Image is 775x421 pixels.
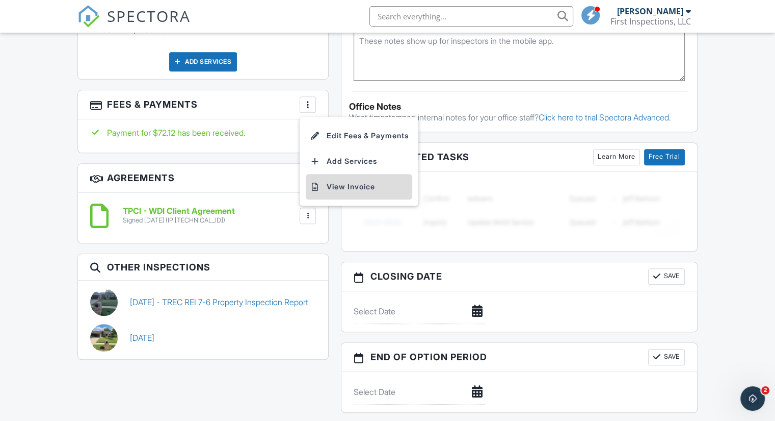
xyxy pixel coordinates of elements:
[617,6,683,16] div: [PERSON_NAME]
[349,112,689,123] p: Want timestamped internal notes for your office staff?
[354,380,485,405] input: Select Date
[593,149,640,165] a: Learn More
[761,386,769,394] span: 2
[354,299,485,324] input: Select Date
[123,207,235,225] a: TPCI - WDI Client Agreement Signed [DATE] (IP [TECHNICAL_ID])
[77,5,100,28] img: The Best Home Inspection Software - Spectora
[648,268,685,285] button: Save
[78,254,328,281] h3: Other Inspections
[90,127,316,138] div: Payment for $72.12 has been received.
[370,350,487,364] span: End of Option Period
[78,90,328,119] h3: Fees & Payments
[644,149,685,165] a: Free Trial
[349,102,689,112] div: Office Notes
[130,296,308,308] a: [DATE] - TREC REI 7-6 Property Inspection Report
[354,180,685,241] img: blurred-tasks-251b60f19c3f713f9215ee2a18cbf2105fc2d72fcd585247cf5e9ec0c957c1dd.png
[648,349,685,365] button: Save
[123,216,235,225] div: Signed [DATE] (IP [TECHNICAL_ID])
[369,6,573,27] input: Search everything...
[539,112,671,122] a: Click here to trial Spectora Advanced.
[370,269,442,283] span: Closing date
[169,52,237,71] div: Add Services
[123,207,235,216] h6: TPCI - WDI Client Agreement
[107,5,191,27] span: SPECTORA
[78,164,328,193] h3: Agreements
[77,14,191,35] a: SPECTORA
[370,150,469,164] span: Associated Tasks
[610,16,691,27] div: First Inspections, LLC
[130,332,154,343] a: [DATE]
[740,386,765,411] iframe: Intercom live chat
